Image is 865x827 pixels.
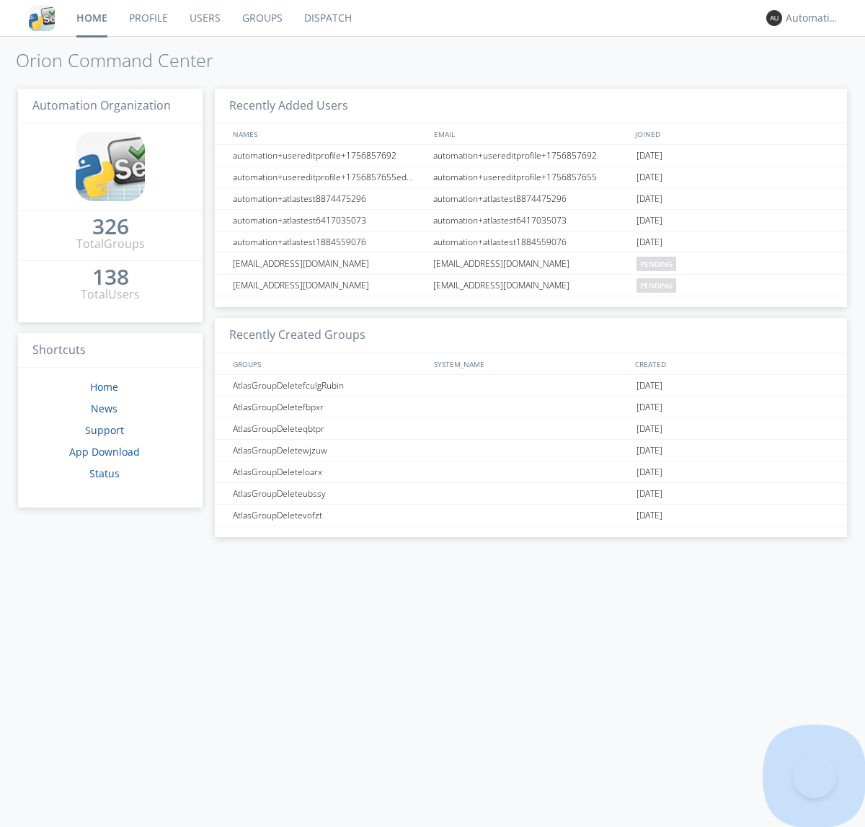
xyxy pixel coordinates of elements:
div: Automation+atlas0027 [786,11,840,25]
div: automation+usereditprofile+1756857655editedautomation+usereditprofile+1756857655 [229,167,429,187]
h3: Shortcuts [18,333,203,368]
div: automation+usereditprofile+1756857655 [430,167,633,187]
img: cddb5a64eb264b2086981ab96f4c1ba7 [29,5,55,31]
a: [EMAIL_ADDRESS][DOMAIN_NAME][EMAIL_ADDRESS][DOMAIN_NAME]pending [215,253,847,275]
span: [DATE] [636,461,662,483]
div: NAMES [229,123,427,144]
span: [DATE] [636,483,662,505]
span: [DATE] [636,375,662,397]
span: pending [636,278,676,293]
span: [DATE] [636,167,662,188]
a: Status [89,466,120,480]
div: automation+atlastest6417035073 [229,210,429,231]
div: [EMAIL_ADDRESS][DOMAIN_NAME] [229,275,429,296]
div: JOINED [631,123,833,144]
a: News [91,402,117,415]
a: AtlasGroupDeletefbpxr[DATE] [215,397,847,418]
div: SYSTEM_NAME [430,353,631,374]
a: AtlasGroupDeleteloarx[DATE] [215,461,847,483]
h3: Recently Added Users [215,89,847,124]
div: [EMAIL_ADDRESS][DOMAIN_NAME] [229,253,429,274]
a: Support [85,423,124,437]
a: App Download [69,445,140,459]
a: automation+atlastest8874475296automation+atlastest8874475296[DATE] [215,188,847,210]
span: [DATE] [636,418,662,440]
a: 326 [92,219,129,236]
span: [DATE] [636,188,662,210]
div: AtlasGroupDeleteloarx [229,461,429,482]
a: automation+usereditprofile+1756857655editedautomation+usereditprofile+1756857655automation+usered... [215,167,847,188]
a: automation+atlastest6417035073automation+atlastest6417035073[DATE] [215,210,847,231]
a: AtlasGroupDeleteqbtpr[DATE] [215,418,847,440]
div: AtlasGroupDeletewjzuw [229,440,429,461]
div: automation+atlastest6417035073 [430,210,633,231]
a: automation+atlastest1884559076automation+atlastest1884559076[DATE] [215,231,847,253]
div: AtlasGroupDeleteubssy [229,483,429,504]
div: AtlasGroupDeletevofzt [229,505,429,526]
span: [DATE] [636,145,662,167]
div: 326 [92,219,129,234]
div: EMAIL [430,123,631,144]
a: Home [90,380,118,394]
div: AtlasGroupDeleteqbtpr [229,418,429,439]
div: automation+atlastest1884559076 [229,231,429,252]
a: AtlasGroupDeleteubssy[DATE] [215,483,847,505]
div: CREATED [631,353,833,374]
a: 138 [92,270,129,286]
img: cddb5a64eb264b2086981ab96f4c1ba7 [76,132,145,201]
span: Automation Organization [32,97,171,113]
div: GROUPS [229,353,427,374]
div: automation+atlastest1884559076 [430,231,633,252]
div: automation+atlastest8874475296 [229,188,429,209]
span: [DATE] [636,440,662,461]
a: AtlasGroupDeletefculgRubin[DATE] [215,375,847,397]
div: 138 [92,270,129,284]
span: pending [636,257,676,271]
div: Total Groups [76,236,145,252]
a: AtlasGroupDeletevofzt[DATE] [215,505,847,526]
div: [EMAIL_ADDRESS][DOMAIN_NAME] [430,275,633,296]
div: automation+usereditprofile+1756857692 [229,145,429,166]
a: AtlasGroupDeletewjzuw[DATE] [215,440,847,461]
span: [DATE] [636,505,662,526]
iframe: Toggle Customer Support [793,755,836,798]
img: 373638.png [766,10,782,26]
div: automation+atlastest8874475296 [430,188,633,209]
a: automation+usereditprofile+1756857692automation+usereditprofile+1756857692[DATE] [215,145,847,167]
span: [DATE] [636,231,662,253]
div: Total Users [81,286,140,303]
h3: Recently Created Groups [215,318,847,353]
div: [EMAIL_ADDRESS][DOMAIN_NAME] [430,253,633,274]
div: automation+usereditprofile+1756857692 [430,145,633,166]
a: [EMAIL_ADDRESS][DOMAIN_NAME][EMAIL_ADDRESS][DOMAIN_NAME]pending [215,275,847,296]
span: [DATE] [636,397,662,418]
span: [DATE] [636,210,662,231]
div: AtlasGroupDeletefculgRubin [229,375,429,396]
div: AtlasGroupDeletefbpxr [229,397,429,417]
